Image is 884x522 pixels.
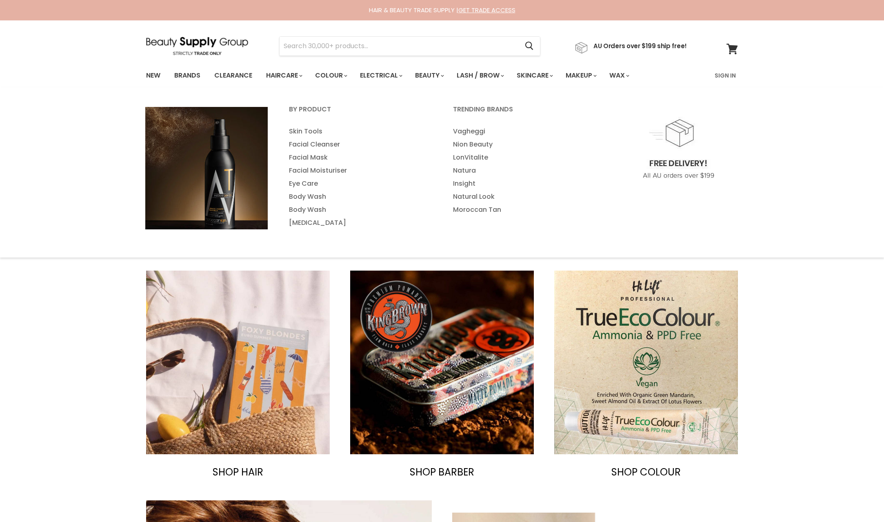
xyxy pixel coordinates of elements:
a: Body Wash [279,203,441,216]
a: Makeup [560,67,602,84]
ul: Main menu [279,125,441,229]
a: Facial Moisturiser [279,164,441,177]
a: Nion Beauty [443,138,605,151]
button: Search [518,37,540,56]
a: Wax [603,67,634,84]
a: Eye Care [279,177,441,190]
a: SHOP BARBER [350,462,534,482]
a: Beauty [409,67,449,84]
a: Facial Mask [279,151,441,164]
a: Natura [443,164,605,177]
a: SHOP COLOUR [554,462,738,482]
a: Insight [443,177,605,190]
span: SHOP HAIR [213,465,263,479]
a: Clearance [208,67,258,84]
a: Sign In [710,67,741,84]
nav: Main [136,64,748,87]
a: Haircare [260,67,307,84]
a: GET TRADE ACCESS [458,6,515,14]
a: Trending Brands [443,103,605,123]
form: Product [279,36,540,56]
a: Facial Cleanser [279,138,441,151]
div: HAIR & BEAUTY TRADE SUPPLY | [136,6,748,14]
input: Search [280,37,518,56]
a: Lash / Brow [451,67,509,84]
ul: Main menu [140,64,673,87]
a: Skin Tools [279,125,441,138]
a: Vagheggi [443,125,605,138]
span: SHOP COLOUR [611,465,681,479]
a: Body Wash [279,190,441,203]
a: Brands [168,67,207,84]
a: New [140,67,167,84]
a: SHOP HAIR [146,462,330,482]
a: [MEDICAL_DATA] [279,216,441,229]
a: Skincare [511,67,558,84]
ul: Main menu [443,125,605,216]
a: Moroccan Tan [443,203,605,216]
a: Natural Look [443,190,605,203]
a: Electrical [354,67,407,84]
a: LonVitalite [443,151,605,164]
a: Colour [309,67,352,84]
span: SHOP BARBER [410,465,474,479]
a: By Product [279,103,441,123]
